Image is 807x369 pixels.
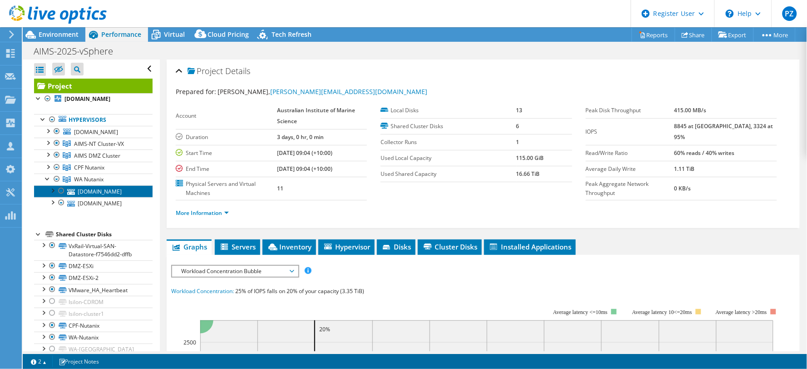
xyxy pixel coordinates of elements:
[323,242,370,251] span: Hypervisor
[277,133,324,141] b: 3 days, 0 hr, 0 min
[586,149,674,158] label: Read/Write Ratio
[235,287,364,295] span: 25% of IOPS falls on 20% of your capacity (3.35 TiB)
[270,87,427,96] a: [PERSON_NAME][EMAIL_ADDRESS][DOMAIN_NAME]
[34,138,153,150] a: AIMS-NT Cluster-VX
[74,128,118,136] span: [DOMAIN_NAME]
[381,170,516,179] label: Used Shared Capacity
[381,138,516,147] label: Collector Runs
[674,106,706,114] b: 415.00 MB/s
[164,30,185,39] span: Virtual
[74,175,104,183] span: WA Nutanix
[277,165,332,173] b: [DATE] 09:04 (+10:00)
[34,272,153,284] a: DMZ-ESXi-2
[34,296,153,308] a: Isilon-CDROM
[674,149,734,157] b: 60% reads / 40% writes
[101,30,141,39] span: Performance
[34,332,153,344] a: WA-Nutanix
[586,106,674,115] label: Peak Disk Throughput
[516,170,540,178] b: 16.66 TiB
[171,242,207,251] span: Graphs
[208,30,249,39] span: Cloud Pricing
[34,150,153,161] a: AIMS DMZ Cluster
[74,152,120,160] span: AIMS DMZ Cluster
[225,65,250,76] span: Details
[183,339,196,346] text: 2500
[34,93,153,105] a: [DOMAIN_NAME]
[712,28,754,42] a: Export
[632,28,675,42] a: Reports
[64,95,110,103] b: [DOMAIN_NAME]
[171,287,234,295] span: Workload Concentration:
[176,111,277,120] label: Account
[586,127,674,136] label: IOPS
[34,79,153,93] a: Project
[176,149,277,158] label: Start Time
[25,356,53,367] a: 2
[586,180,674,198] label: Peak Aggregate Network Throughput
[422,242,477,251] span: Cluster Disks
[34,174,153,185] a: WA Nutanix
[381,106,516,115] label: Local Disks
[516,106,523,114] b: 13
[30,46,127,56] h1: AIMS-2025-vSphere
[272,30,312,39] span: Tech Refresh
[188,67,223,76] span: Project
[675,28,712,42] a: Share
[632,309,692,315] tspan: Average latency 10<=20ms
[782,6,797,21] span: PZ
[56,229,153,240] div: Shared Cluster Disks
[516,154,544,162] b: 115.00 GiB
[34,162,153,174] a: CPF Nutanix
[176,165,277,174] label: End Time
[39,30,79,39] span: Environment
[34,320,153,332] a: CPF-Nutanix
[753,28,796,42] a: More
[176,133,277,142] label: Duration
[277,106,355,125] b: Australian Institute of Marine Science
[381,242,411,251] span: Disks
[34,126,153,138] a: [DOMAIN_NAME]
[674,184,691,192] b: 0 KB/s
[277,184,283,192] b: 11
[586,165,674,174] label: Average Daily Write
[34,185,153,197] a: [DOMAIN_NAME]
[52,356,105,367] a: Project Notes
[34,308,153,319] a: Isilon-cluster1
[319,325,330,333] text: 20%
[674,165,694,173] b: 1.11 TiB
[277,149,332,157] b: [DATE] 09:04 (+10:00)
[176,87,216,96] label: Prepared for:
[716,309,767,315] text: Average latency >20ms
[177,266,293,277] span: Workload Concentration Bubble
[674,122,773,141] b: 8845 at [GEOGRAPHIC_DATA], 3324 at 95%
[176,180,277,198] label: Physical Servers and Virtual Machines
[176,209,229,217] a: More Information
[34,240,153,260] a: VxRail-Virtual-SAN-Datastore-f7546dd2-dffb
[267,242,312,251] span: Inventory
[489,242,571,251] span: Installed Applications
[74,164,104,171] span: CPF Nutanix
[218,87,427,96] span: [PERSON_NAME],
[74,140,124,148] span: AIMS-NT Cluster-VX
[726,10,734,18] svg: \n
[516,122,520,130] b: 6
[381,154,516,163] label: Used Local Capacity
[553,309,608,315] tspan: Average latency <=10ms
[34,284,153,296] a: VMware_HA_Heartbeat
[34,344,153,355] a: WA-[GEOGRAPHIC_DATA]
[516,138,520,146] b: 1
[34,114,153,126] a: Hypervisors
[219,242,256,251] span: Servers
[34,260,153,272] a: DMZ-ESXi
[381,122,516,131] label: Shared Cluster Disks
[34,197,153,209] a: [DOMAIN_NAME]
